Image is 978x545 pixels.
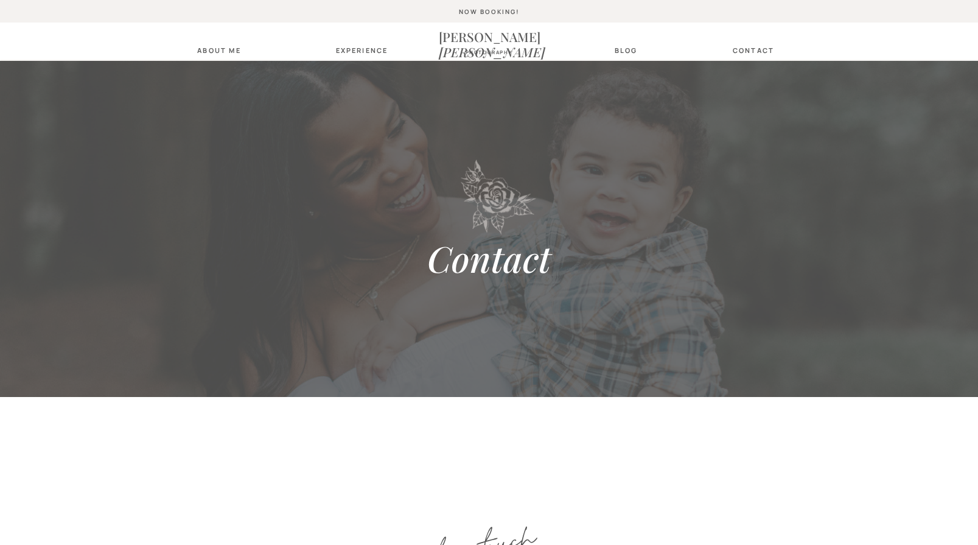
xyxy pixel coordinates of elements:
a: contact [730,46,778,54]
i: [PERSON_NAME] [439,43,545,60]
a: [PERSON_NAME][PERSON_NAME] [439,29,540,43]
a: Experience [336,46,384,54]
nav: [PERSON_NAME] [439,29,540,43]
a: photography [459,49,520,57]
h2: Contact [284,237,695,284]
a: blog [608,46,644,54]
a: now booking! [323,8,657,15]
a: about Me [194,46,245,54]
